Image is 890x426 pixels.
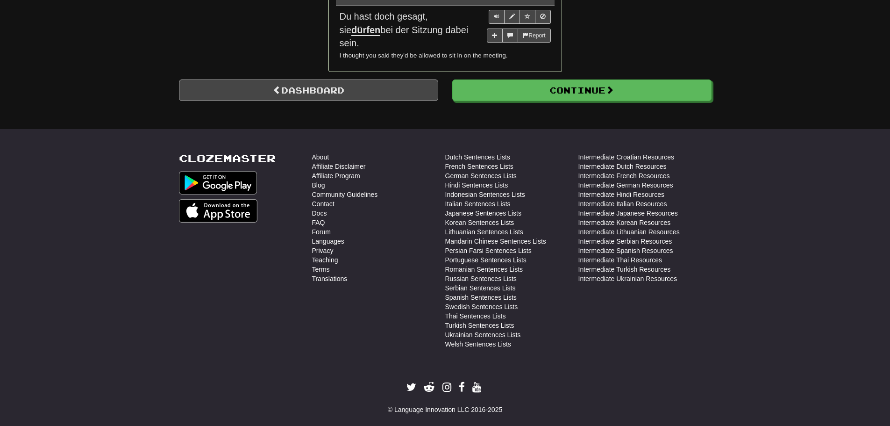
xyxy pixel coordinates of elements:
[445,227,523,237] a: Lithuanian Sentences Lists
[452,79,712,101] button: Continue
[518,29,550,43] button: Report
[489,10,551,24] div: Sentence controls
[578,152,674,162] a: Intermediate Croatian Resources
[445,339,511,349] a: Welsh Sentences Lists
[312,265,330,274] a: Terms
[489,10,505,24] button: Play sentence audio
[445,209,521,218] a: Japanese Sentences Lists
[179,171,257,195] img: Get it on Google Play
[487,29,503,43] button: Add sentence to collection
[445,265,523,274] a: Romanian Sentences Lists
[445,311,506,321] a: Thai Sentences Lists
[445,152,510,162] a: Dutch Sentences Lists
[445,255,527,265] a: Portuguese Sentences Lists
[312,227,331,237] a: Forum
[445,199,511,209] a: Italian Sentences Lists
[312,199,335,209] a: Contact
[578,218,671,227] a: Intermediate Korean Resources
[578,237,672,246] a: Intermediate Serbian Resources
[445,330,521,339] a: Ukrainian Sentences Lists
[445,190,525,199] a: Indonesian Sentences Lists
[340,52,508,59] small: I thought you said they'd be allowed to sit in on the meeting.
[312,162,366,171] a: Affiliate Disclaimer
[535,10,551,24] button: Toggle ignore
[445,283,516,293] a: Serbian Sentences Lists
[578,171,670,181] a: Intermediate French Resources
[312,255,338,265] a: Teaching
[351,25,380,36] u: dürfen
[578,181,673,190] a: Intermediate German Resources
[445,321,514,330] a: Turkish Sentences Lists
[504,10,520,24] button: Edit sentence
[445,274,517,283] a: Russian Sentences Lists
[312,171,360,181] a: Affiliate Program
[312,246,334,255] a: Privacy
[445,218,514,227] a: Korean Sentences Lists
[445,302,518,311] a: Swedish Sentences Lists
[340,11,469,48] span: Du hast doch gesagt, sie bei der Sitzung dabei sein.
[312,209,327,218] a: Docs
[578,209,678,218] a: Intermediate Japanese Resources
[312,152,329,162] a: About
[578,162,667,171] a: Intermediate Dutch Resources
[578,265,671,274] a: Intermediate Turkish Resources
[312,218,325,227] a: FAQ
[578,190,664,199] a: Intermediate Hindi Resources
[578,246,673,255] a: Intermediate Spanish Resources
[445,246,532,255] a: Persian Farsi Sentences Lists
[445,162,513,171] a: French Sentences Lists
[179,152,276,164] a: Clozemaster
[312,190,378,199] a: Community Guidelines
[179,79,438,101] a: Dashboard
[179,199,258,223] img: Get it on App Store
[312,237,344,246] a: Languages
[312,181,325,190] a: Blog
[578,274,677,283] a: Intermediate Ukrainian Resources
[445,181,508,190] a: Hindi Sentences Lists
[578,227,680,237] a: Intermediate Lithuanian Resources
[578,199,667,209] a: Intermediate Italian Resources
[578,255,662,265] a: Intermediate Thai Resources
[312,274,348,283] a: Translations
[445,293,517,302] a: Spanish Sentences Lists
[179,405,712,414] div: © Language Innovation LLC 2016-2025
[520,10,535,24] button: Toggle favorite
[487,29,550,43] div: More sentence controls
[445,237,546,246] a: Mandarin Chinese Sentences Lists
[445,171,517,181] a: German Sentences Lists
